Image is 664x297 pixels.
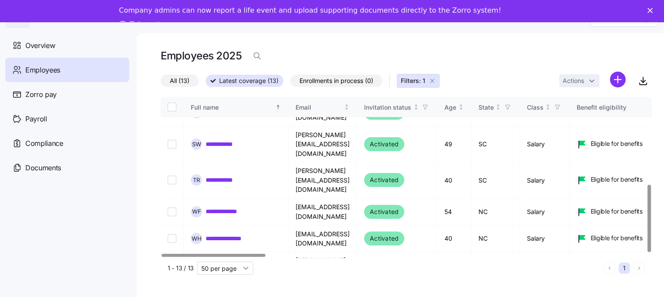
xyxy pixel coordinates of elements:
td: Salary [520,162,570,198]
td: Salary [520,252,570,287]
span: Eligible for benefits [591,234,643,242]
span: Eligible for benefits [591,207,643,216]
div: Close [647,8,656,13]
span: Latest coverage (13) [219,75,279,86]
a: Employees [5,58,129,82]
div: Company admins can now report a life event and upload supporting documents directly to the Zorro ... [119,6,501,15]
span: Enrollments in process (0) [299,75,373,86]
span: Employees [25,65,60,76]
td: SC [471,127,520,162]
span: Overview [25,40,55,51]
div: State [478,103,494,112]
a: Compliance [5,131,129,155]
h1: Employees 2025 [161,49,241,62]
td: 40 [437,225,471,252]
td: Salary [520,198,570,225]
div: Full name [191,103,274,112]
div: Not sorted [458,104,464,110]
span: Activated [370,207,399,217]
td: Salary [520,127,570,162]
a: Zorro pay [5,82,129,107]
td: NC [471,198,520,225]
span: W F [192,209,201,214]
td: [PERSON_NAME][EMAIL_ADDRESS][DOMAIN_NAME] [289,252,357,287]
th: StateNot sorted [471,97,520,117]
td: [PERSON_NAME][EMAIL_ADDRESS][DOMAIN_NAME] [289,162,357,198]
button: Filters: 1 [397,74,440,88]
td: SC [471,162,520,198]
th: AgeNot sorted [437,97,471,117]
button: Actions [559,74,599,87]
a: Overview [5,33,129,58]
a: Documents [5,155,129,180]
div: Sorted ascending [275,104,281,110]
th: ClassNot sorted [520,97,570,117]
span: Compliance [25,138,63,149]
input: Select record 11 [168,207,176,216]
span: All (13) [170,75,189,86]
button: Previous page [604,262,615,274]
span: Actions [563,78,584,84]
a: Take a tour [119,20,174,30]
th: EmailNot sorted [289,97,357,117]
td: 54 [437,198,471,225]
td: Salary [520,225,570,252]
span: 1 - 13 / 13 [168,264,194,273]
span: T R [193,177,200,183]
input: Select record 10 [168,176,176,184]
td: 49 [437,127,471,162]
span: W H [192,236,202,242]
div: Age [444,103,456,112]
input: Select record 9 [168,140,176,148]
div: Invitation status [364,103,411,112]
input: Select record 12 [168,234,176,243]
td: NC [471,252,520,287]
span: Payroll [25,114,47,124]
div: Not sorted [344,104,350,110]
a: Payroll [5,107,129,131]
div: Not sorted [413,104,419,110]
svg: add icon [610,72,626,87]
td: [PERSON_NAME][EMAIL_ADDRESS][DOMAIN_NAME] [289,127,357,162]
span: Eligible for benefits [591,139,643,148]
div: Not sorted [545,104,551,110]
span: S W [192,142,201,147]
th: Invitation statusNot sorted [357,97,437,117]
td: 63 [437,252,471,287]
td: [EMAIL_ADDRESS][DOMAIN_NAME] [289,225,357,252]
div: Email [296,103,342,112]
td: [EMAIL_ADDRESS][DOMAIN_NAME] [289,198,357,225]
button: 1 [619,262,630,274]
div: Not sorted [495,104,501,110]
span: Filters: 1 [401,76,425,85]
td: NC [471,225,520,252]
span: Activated [370,139,399,149]
th: Full nameSorted ascending [184,97,289,117]
span: Activated [370,233,399,244]
input: Select all records [168,103,176,111]
span: Eligible for benefits [591,175,643,184]
button: Next page [633,262,645,274]
span: Documents [25,162,61,173]
td: 40 [437,162,471,198]
span: Zorro pay [25,89,57,100]
span: Activated [370,175,399,185]
div: Class [527,103,544,112]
